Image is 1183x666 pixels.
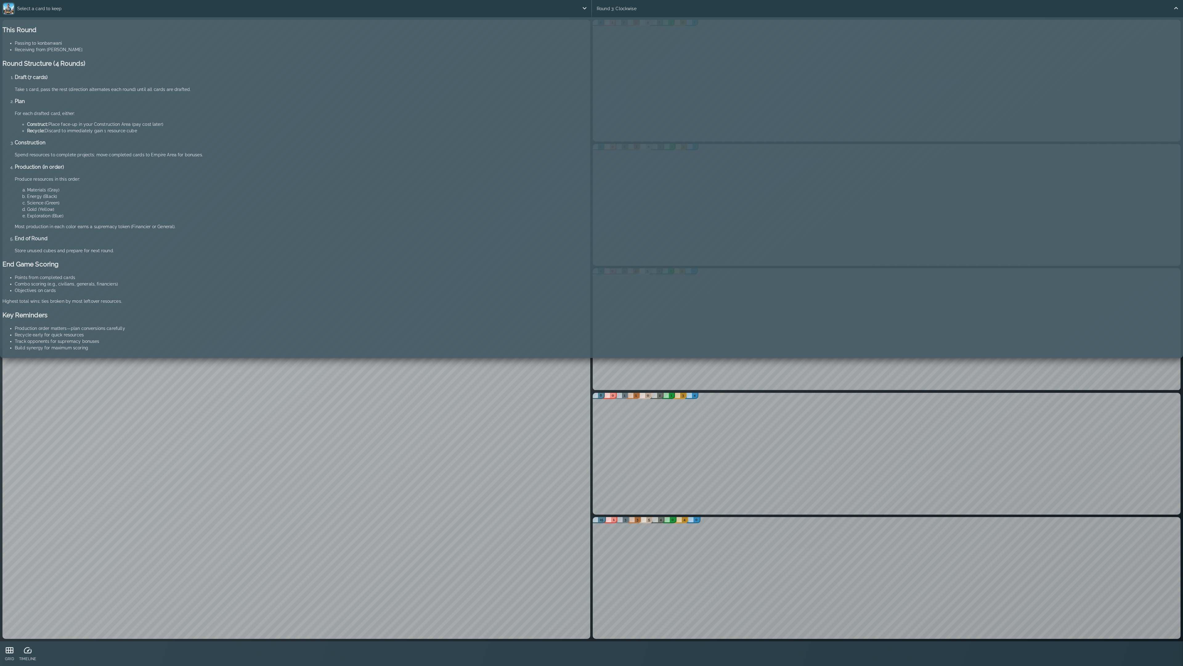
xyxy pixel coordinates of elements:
[19,656,36,662] p: TIMELINE
[624,393,625,398] p: 1
[27,206,1181,213] li: Gold (Yellow)
[684,517,685,522] p: 4
[15,40,1181,47] li: Passing to konbanwani
[15,152,1181,158] p: Spend resources to complete projects; move completed cards to Empire Area for bonuses.
[15,176,1181,183] p: Produce resources in this order:
[15,139,1181,147] h3: Construction
[682,393,684,398] p: 3
[27,213,1181,219] li: Exploration (Blue)
[15,345,1181,351] li: Build synergy for maximum scoring
[671,393,672,398] p: 1
[15,274,1181,281] li: Points from completed cards
[613,517,615,522] p: 1
[648,517,650,522] p: 5
[27,128,1181,134] li: Discard to immediately gain 1 resource cube
[600,517,603,522] p: 15
[15,325,1181,332] li: Production order matters—plan conversions carefully
[15,281,1181,287] li: Combo scoring (e.g., civilians, generals, financiers)
[2,310,1181,320] h2: Key Reminders
[15,98,1181,105] h3: Plan
[27,122,48,127] strong: Construct:
[15,2,582,15] p: Select a card to keep
[3,3,14,14] img: a9791aa7379b30831fb32b43151c7d97.png
[27,121,1181,128] li: Place face-up in your Construction Area (pay cost later)
[15,332,1181,338] li: Recycle early for quick resources
[672,517,674,522] p: 0
[600,393,602,398] p: 8
[15,86,1181,93] p: Take 1 card, pass the rest (direction alternates each round) until all cards are drafted.
[27,128,45,133] strong: Recycle:
[2,298,1181,305] p: Highest total wins; ties broken by most leftover resources.
[15,224,1181,230] p: Most production in each color earns a supremacy token (Financier or General).
[695,517,697,522] p: 0
[2,25,1181,35] h2: This Round
[612,393,614,398] p: 0
[27,187,1181,193] li: Materials (Gray)
[27,193,1181,200] li: Energy (Black)
[2,259,1181,269] h2: End Game Scoring
[659,393,661,398] p: 2
[647,393,649,398] p: 0
[15,163,1181,171] h3: Production (in order)
[636,517,638,522] p: 3
[15,235,1181,243] h3: End of Round
[694,393,696,398] p: 4
[5,656,14,662] p: GRID
[15,248,1181,254] p: Store unused cubes and prepare for next round.
[15,74,1181,81] h3: Draft (7 cards)
[15,110,1181,117] p: For each drafted card, either:
[2,59,1181,68] h2: Round Structure (4 Rounds)
[15,287,1181,294] li: Objectives on cards
[660,517,662,522] p: 4
[624,517,626,522] p: 3
[15,338,1181,345] li: Track opponents for supremacy bonuses
[27,200,1181,206] li: Science (Green)
[635,393,637,398] p: 1
[15,47,1181,53] li: Receiving from [PERSON_NAME]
